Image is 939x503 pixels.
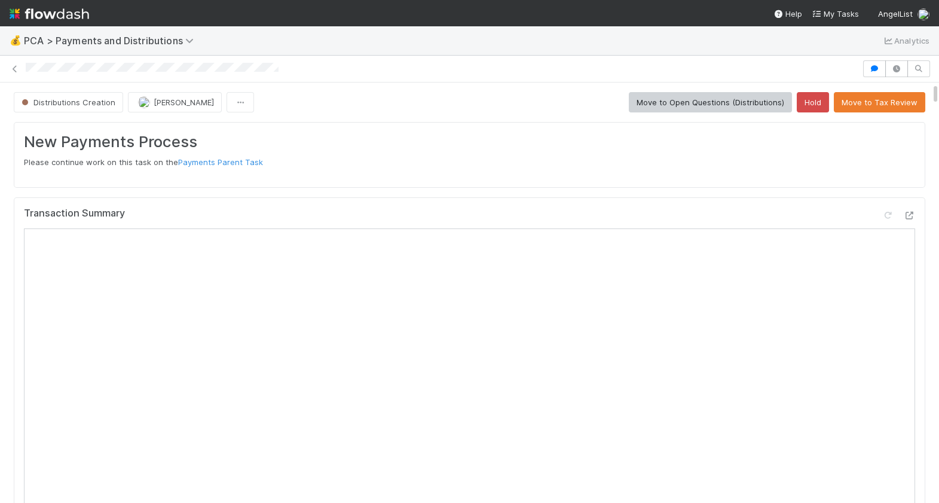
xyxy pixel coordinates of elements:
[797,92,829,112] button: Hold
[629,92,792,112] button: Move to Open Questions (Distributions)
[812,9,859,19] span: My Tasks
[24,35,200,47] span: PCA > Payments and Distributions
[812,8,859,20] a: My Tasks
[917,8,929,20] img: avatar_87e1a465-5456-4979-8ac4-f0cdb5bbfe2d.png
[178,157,263,167] a: Payments Parent Task
[773,8,802,20] div: Help
[882,33,929,48] a: Analytics
[24,208,125,220] h5: Transaction Summary
[14,92,123,112] button: Distributions Creation
[10,4,89,24] img: logo-inverted-e16ddd16eac7371096b0.svg
[10,35,22,45] span: 💰
[154,97,214,107] span: [PERSON_NAME]
[24,156,915,168] p: Please continue work on this task on the
[128,92,222,112] button: [PERSON_NAME]
[878,9,913,19] span: AngelList
[138,96,150,108] img: avatar_87e1a465-5456-4979-8ac4-f0cdb5bbfe2d.png
[834,92,925,112] button: Move to Tax Review
[19,97,115,107] span: Distributions Creation
[24,132,915,151] h1: New Payments Process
